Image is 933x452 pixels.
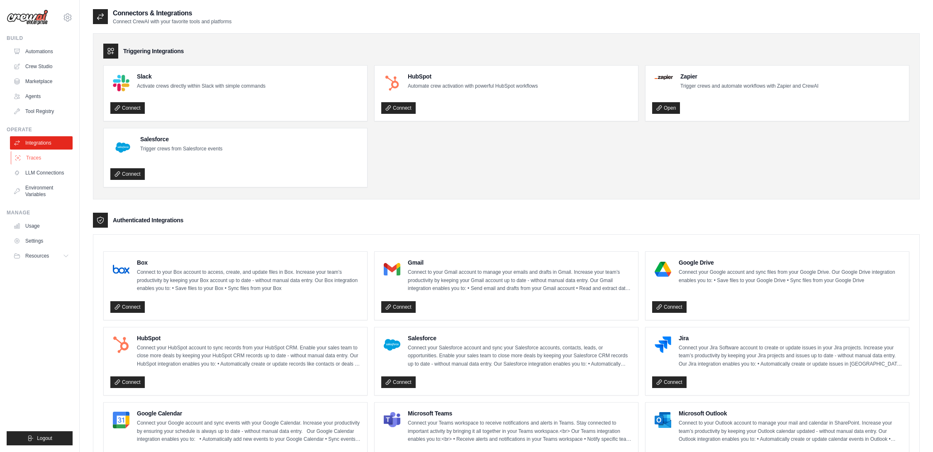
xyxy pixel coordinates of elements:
[137,268,361,293] p: Connect to your Box account to access, create, and update files in Box. Increase your team’s prod...
[137,258,361,267] h4: Box
[137,82,266,91] p: Activate crews directly within Slack with simple commands
[655,337,671,353] img: Jira Logo
[7,35,73,42] div: Build
[10,234,73,248] a: Settings
[7,431,73,445] button: Logout
[10,60,73,73] a: Crew Studio
[10,219,73,233] a: Usage
[679,268,902,285] p: Connect your Google account and sync files from your Google Drive. Our Google Drive integration e...
[679,409,902,418] h4: Microsoft Outlook
[652,301,687,313] a: Connect
[137,409,361,418] h4: Google Calendar
[408,419,631,444] p: Connect your Teams workspace to receive notifications and alerts in Teams. Stay connected to impo...
[10,45,73,58] a: Automations
[408,82,538,91] p: Automate crew activation with powerful HubSpot workflows
[408,334,631,342] h4: Salesforce
[381,376,416,388] a: Connect
[7,10,48,25] img: Logo
[679,334,902,342] h4: Jira
[384,75,400,91] img: HubSpot Logo
[113,216,183,224] h3: Authenticated Integrations
[113,8,231,18] h2: Connectors & Integrations
[680,82,819,91] p: Trigger crews and automate workflows with Zapier and CrewAI
[655,75,673,80] img: Zapier Logo
[110,301,145,313] a: Connect
[7,126,73,133] div: Operate
[140,135,222,143] h4: Salesforce
[679,344,902,368] p: Connect your Jira Software account to create or update issues in your Jira projects. Increase you...
[408,344,631,368] p: Connect your Salesforce account and sync your Salesforce accounts, contacts, leads, or opportunit...
[381,102,416,114] a: Connect
[652,376,687,388] a: Connect
[384,337,400,353] img: Salesforce Logo
[137,334,361,342] h4: HubSpot
[408,268,631,293] p: Connect to your Gmail account to manage your emails and drafts in Gmail. Increase your team’s pro...
[655,261,671,278] img: Google Drive Logo
[7,209,73,216] div: Manage
[10,166,73,179] a: LLM Connections
[10,181,73,201] a: Environment Variables
[408,72,538,81] h4: HubSpot
[123,47,184,55] h3: Triggering Integrations
[10,136,73,150] a: Integrations
[137,419,361,444] p: Connect your Google account and sync events with your Google Calendar. Increase your productivity...
[137,72,266,81] h4: Slack
[655,412,671,428] img: Microsoft Outlook Logo
[110,102,145,114] a: Connect
[11,151,73,165] a: Traces
[384,412,400,428] img: Microsoft Teams Logo
[113,337,129,353] img: HubSpot Logo
[680,72,819,81] h4: Zapier
[25,253,49,259] span: Resources
[37,435,52,442] span: Logout
[679,258,902,267] h4: Google Drive
[140,145,222,153] p: Trigger crews from Salesforce events
[10,90,73,103] a: Agents
[384,261,400,278] img: Gmail Logo
[652,102,680,114] a: Open
[110,168,145,180] a: Connect
[10,249,73,263] button: Resources
[110,376,145,388] a: Connect
[113,75,129,91] img: Slack Logo
[408,258,631,267] h4: Gmail
[408,409,631,418] h4: Microsoft Teams
[113,261,129,278] img: Box Logo
[10,75,73,88] a: Marketplace
[679,419,902,444] p: Connect to your Outlook account to manage your mail and calendar in SharePoint. Increase your tea...
[113,412,129,428] img: Google Calendar Logo
[10,105,73,118] a: Tool Registry
[381,301,416,313] a: Connect
[137,344,361,368] p: Connect your HubSpot account to sync records from your HubSpot CRM. Enable your sales team to clo...
[113,138,133,157] img: Salesforce Logo
[113,18,231,25] p: Connect CrewAI with your favorite tools and platforms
